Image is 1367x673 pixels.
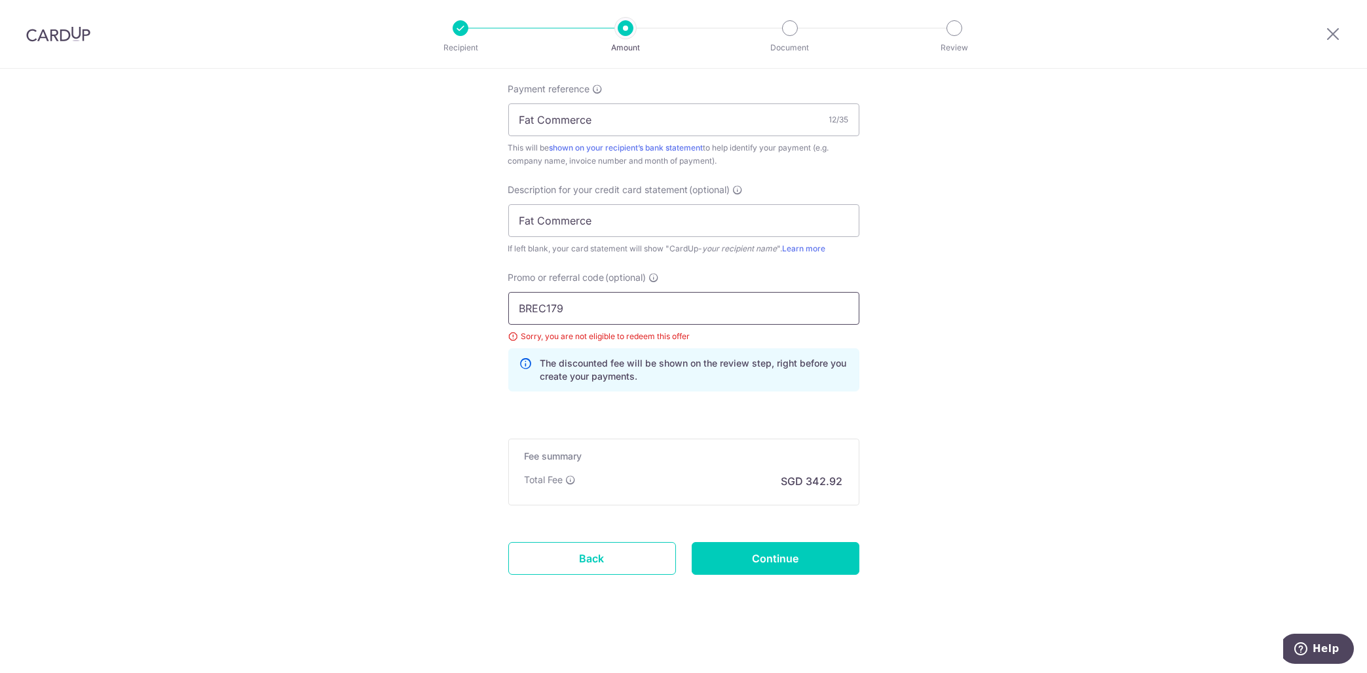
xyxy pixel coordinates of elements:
iframe: Opens a widget where you can find more information [1283,634,1354,666]
div: Sorry, you are not eligible to redeem this offer [508,330,859,343]
span: Payment reference [508,82,590,96]
p: Recipient [412,41,509,54]
img: CardUp [26,26,90,42]
p: Document [741,41,838,54]
span: (optional) [606,271,646,284]
p: Total Fee [525,473,563,486]
div: This will be to help identify your payment (e.g. company name, invoice number and month of payment). [508,141,859,168]
p: Review [906,41,1003,54]
div: If left blank, your card statement will show "CardUp- ". [508,242,859,255]
input: Example: Rent [508,204,859,237]
a: Back [508,542,676,575]
a: shown on your recipient’s bank statement [550,143,703,153]
span: Promo or referral code [508,271,605,284]
p: The discounted fee will be shown on the review step, right before you create your payments. [540,357,848,383]
a: Learn more [783,244,826,253]
h5: Fee summary [525,450,843,463]
span: (optional) [690,183,730,196]
p: Amount [577,41,674,54]
div: 12/35 [829,113,849,126]
span: Description for your credit card statement [508,183,688,196]
i: your recipient name [703,244,777,253]
input: Continue [692,542,859,575]
p: SGD 342.92 [781,473,843,489]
